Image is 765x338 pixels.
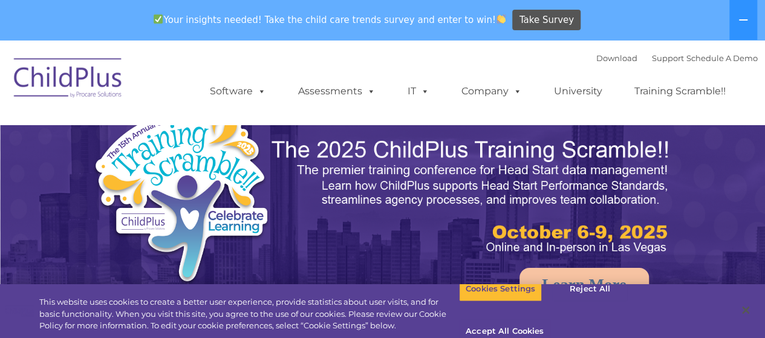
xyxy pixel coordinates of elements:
[686,53,758,63] a: Schedule A Demo
[8,50,129,110] img: ChildPlus by Procare Solutions
[622,79,738,103] a: Training Scramble!!
[168,129,220,138] span: Phone number
[198,79,278,103] a: Software
[496,15,506,24] img: 👏
[596,53,637,63] a: Download
[512,10,581,31] a: Take Survey
[168,80,205,89] span: Last name
[732,297,759,323] button: Close
[154,15,163,24] img: ✅
[459,276,542,302] button: Cookies Settings
[39,296,459,332] div: This website uses cookies to create a better user experience, provide statistics about user visit...
[519,10,574,31] span: Take Survey
[652,53,684,63] a: Support
[396,79,441,103] a: IT
[286,79,388,103] a: Assessments
[542,79,614,103] a: University
[552,276,628,302] button: Reject All
[519,268,649,302] a: Learn More
[449,79,534,103] a: Company
[149,8,511,31] span: Your insights needed! Take the child care trends survey and enter to win!
[596,53,758,63] font: |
